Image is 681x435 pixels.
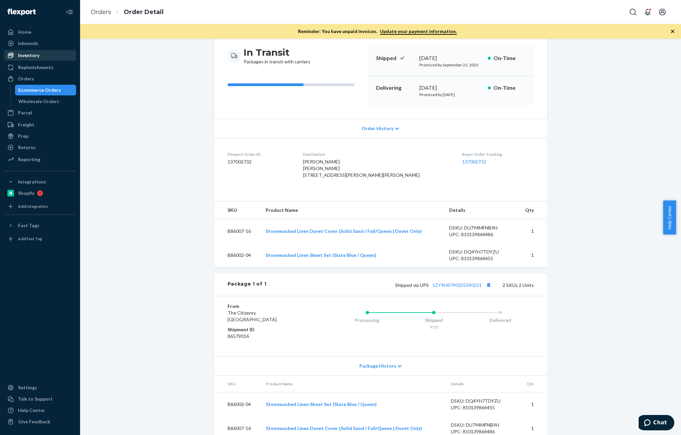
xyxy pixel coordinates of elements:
div: Help Center [18,407,45,414]
ol: breadcrumbs [85,2,169,22]
div: Orders [18,75,34,82]
dt: Buyer Order Tracking [462,151,534,157]
a: Returns [4,142,76,153]
a: Stonewashed Linen Duvet Cover (Solid Sand / Full/Queen | Duvet Only) [266,425,422,431]
dt: From [228,303,307,310]
div: Shopify [18,190,34,196]
div: Integrations [18,178,46,185]
a: Update your payment information. [380,28,457,35]
div: Inventory [18,52,39,59]
span: Order History [362,125,393,132]
a: Shopify [4,188,76,198]
a: Prep [4,131,76,141]
p: Reminder: You have unpaid invoices. [298,28,457,35]
button: Talk to Support [4,394,76,404]
a: 137002732 [462,159,486,164]
p: Promised by September 22, 2025 [419,62,482,68]
a: Add Integration [4,201,76,212]
div: Parcel [18,109,32,116]
th: SKU [214,201,261,219]
iframe: To enrich screen reader interactions, please activate Accessibility in Grammarly extension settings [639,415,674,432]
div: Freight [18,121,34,128]
a: Order Detail [124,8,163,16]
div: DSKU: DQ4YH7TDYZU [451,398,514,404]
a: Add Fast Tag [4,234,76,244]
a: Reporting [4,154,76,165]
span: Package History [359,363,396,369]
div: Returns [18,144,36,151]
div: UPC: 810139864455 [451,404,514,411]
div: [DATE] [419,54,482,62]
dt: Destination [303,151,451,157]
div: Talk to Support [18,396,53,402]
a: Orders [91,8,111,16]
div: Prep [18,133,28,139]
div: Reporting [18,156,40,163]
td: 1 [517,219,547,244]
h3: In Transit [244,46,310,58]
td: 1 [519,392,547,417]
div: DSKU: DU794MFNB9H [451,422,514,428]
div: Ecommerce Orders [18,87,61,93]
div: Fast Tags [18,222,39,229]
div: Delivered [467,317,534,324]
td: B86002-04 [214,392,261,417]
td: B86007-16 [214,219,261,244]
div: Add Fast Tag [18,236,42,242]
p: On-Time [493,84,526,92]
dt: Flexport Order ID [228,151,292,157]
div: UPC: 810139864486 [451,428,514,435]
p: Shipped [376,54,414,62]
th: Product Name [261,376,445,392]
a: Replenishments [4,62,76,73]
a: Freight [4,119,76,130]
div: [DATE] [419,84,482,92]
p: Delivering [376,84,414,92]
div: UPC: 810139864455 [449,255,512,262]
th: Details [445,376,519,392]
button: Open notifications [641,5,654,19]
button: Close Navigation [63,5,76,19]
div: Settings [18,384,37,391]
a: Orders [4,73,76,84]
div: Wholesale Orders [18,98,59,105]
button: Integrations [4,176,76,187]
a: Stonewashed Linen Duvet Cover (Solid Sand / Full/Queen | Duvet Only) [266,228,422,234]
th: Qty [519,376,547,392]
button: Help Center [663,200,676,235]
a: Inbounds [4,38,76,49]
button: Open account menu [656,5,669,19]
a: Parcel [4,107,76,118]
span: Shipped via UPS [395,282,493,288]
div: Shipped [400,317,467,324]
div: Replenishments [18,64,53,71]
th: SKU [214,376,261,392]
a: Stonewashed Linen Sheet Set (Slate Blue / Queen) [266,252,376,258]
a: Inventory [4,50,76,61]
th: Qty [517,201,547,219]
p: Promised by [DATE] [419,92,482,97]
div: DSKU: DU794MFNB9H [449,225,512,231]
a: Settings [4,382,76,393]
img: Flexport logo [7,9,36,15]
dt: Shipment ID [228,326,307,333]
a: Help Center [4,405,76,416]
a: Home [4,27,76,37]
button: Open Search Box [626,5,640,19]
button: Give Feedback [4,416,76,427]
a: Ecommerce Orders [15,85,76,95]
button: Fast Tags [4,220,76,231]
span: [PERSON_NAME] [PERSON_NAME] [STREET_ADDRESS][PERSON_NAME][PERSON_NAME] [303,159,420,178]
td: B86002-04 [214,243,261,267]
th: Product Name [260,201,444,219]
div: Processing [334,317,401,324]
div: Packages in transit with carriers [244,46,310,65]
dd: 137002732 [228,158,292,165]
div: UPC: 810139864486 [449,231,512,238]
div: Add Integration [18,203,48,209]
div: Home [18,29,31,35]
a: Stonewashed Linen Sheet Set (Slate Blue / Queen) [266,401,377,407]
a: 1ZY9H8790325390221 [432,282,482,288]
